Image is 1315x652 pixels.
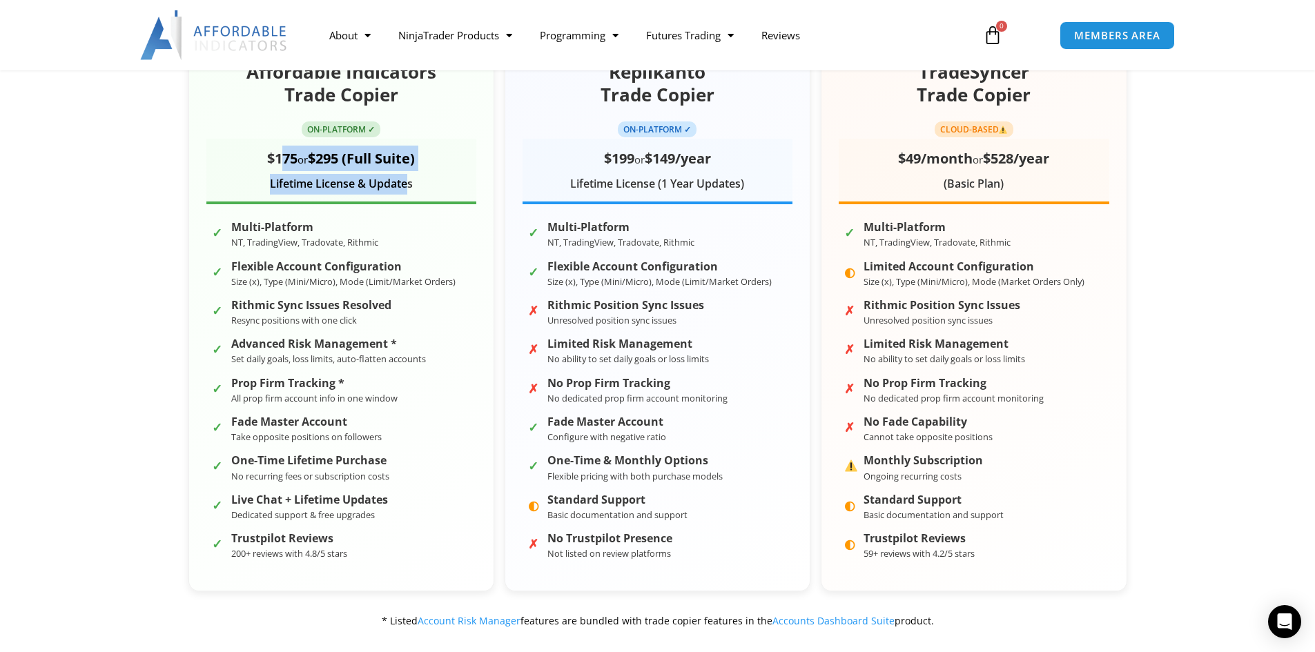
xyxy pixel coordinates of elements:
strong: One-Time Lifetime Purchase [231,454,389,467]
h2: TradeSyncer Trade Copier [839,61,1109,108]
span: 0 [996,21,1007,32]
span: CLOUD-BASED [935,121,1014,137]
span: ✗ [844,377,857,390]
span: ✗ [844,299,857,312]
strong: Standard Support [547,493,688,506]
small: Cannot take opposite positions [864,431,993,443]
small: Configure with negative ratio [547,431,666,443]
strong: Limited Risk Management [547,337,709,350]
span: ◐ [528,494,540,506]
small: Dedicated support & free upgrades [231,508,375,521]
strong: Trustpilot Reviews [864,532,975,545]
small: 59+ reviews with 4.2/5 stars [864,547,975,560]
small: All prop firm account info in one window [231,392,398,404]
span: ✓ [212,261,224,273]
div: Open Intercom Messenger [1268,605,1301,638]
span: ✗ [528,338,540,350]
strong: Rithmic Sync Issues Resolved [231,299,391,312]
img: ⚠ [999,126,1007,134]
a: Futures Trading [632,19,748,51]
a: NinjaTrader Products [384,19,526,51]
span: ✓ [212,494,224,506]
small: No ability to set daily goals or loss limits [547,353,709,365]
span: ✗ [844,338,857,350]
a: About [315,19,384,51]
span: ✓ [212,455,224,467]
strong: No Trustpilot Presence [547,532,672,545]
small: Resync positions with one click [231,314,357,326]
span: ✓ [528,416,540,428]
strong: No Prop Firm Tracking [547,377,728,390]
strong: Fade Master Account [547,415,666,428]
span: $295 (Full Suite) [308,149,415,168]
small: NT, TradingView, Tradovate, Rithmic [231,236,378,248]
a: Reviews [748,19,814,51]
small: Size (x), Type (Mini/Micro), Mode (Market Orders Only) [864,275,1084,288]
strong: Live Chat + Lifetime Updates [231,493,388,506]
strong: Limited Account Configuration [864,260,1084,273]
a: Account Risk Manager [418,614,520,627]
span: ✗ [528,299,540,312]
span: $149/year [645,149,711,168]
nav: Menu [315,19,967,51]
small: No dedicated prop firm account monitoring [547,392,728,404]
a: MEMBERS AREA [1060,21,1175,50]
small: Flexible pricing with both purchase models [547,470,723,482]
small: Unresolved position sync issues [864,314,993,326]
small: Basic documentation and support [547,508,688,521]
small: No recurring fees or subscription costs [231,470,389,482]
span: ✗ [528,377,540,390]
a: Programming [526,19,632,51]
span: ✓ [212,338,224,350]
small: No dedicated prop firm account monitoring [864,392,1044,404]
small: Size (x), Type (Mini/Micro), Mode (Limit/Market Orders) [231,275,456,288]
img: ⚠ [845,460,857,472]
strong: Standard Support [864,493,1004,506]
span: $175 [267,149,298,168]
small: NT, TradingView, Tradovate, Rithmic [864,236,1011,248]
span: ◐ [844,494,857,506]
span: MEMBERS AREA [1074,30,1160,41]
strong: Limited Risk Management [864,337,1025,350]
span: ON-PLATFORM ✓ [618,121,697,137]
strong: Rithmic Position Sync Issues [547,299,704,312]
span: ✓ [844,221,857,234]
span: $49/month [898,149,973,168]
span: ✓ [212,533,224,545]
strong: Flexible Account Configuration [547,260,772,273]
span: ✓ [212,416,224,428]
strong: Trustpilot Reviews [231,532,347,545]
span: ✗ [528,533,540,545]
a: Accounts Dashboard Suite [772,614,895,627]
strong: Multi-Platform [547,221,694,234]
small: No ability to set daily goals or loss limits [864,353,1025,365]
strong: Prop Firm Tracking * [231,377,398,390]
small: Not listed on review platforms [547,547,671,560]
span: ✓ [528,455,540,467]
span: ◐ [844,533,857,545]
strong: Multi-Platform [231,221,378,234]
div: Lifetime License & Updates [206,174,476,195]
div: (Basic Plan) [839,174,1109,195]
strong: Monthly Subscription [864,454,983,467]
span: ✓ [528,221,540,234]
small: Size (x), Type (Mini/Micro), Mode (Limit/Market Orders) [547,275,772,288]
strong: No Prop Firm Tracking [864,377,1044,390]
small: Take opposite positions on followers [231,431,382,443]
strong: No Fade Capability [864,415,993,428]
span: $528/year [983,149,1049,168]
small: Set daily goals, loss limits, auto-flatten accounts [231,353,426,365]
div: or [523,146,792,171]
span: $199 [604,149,634,168]
small: NT, TradingView, Tradovate, Rithmic [547,236,694,248]
small: Ongoing recurring costs [864,470,962,482]
span: ON-PLATFORM ✓ [302,121,380,137]
small: 200+ reviews with 4.8/5 stars [231,547,347,560]
a: 0 [962,15,1023,55]
div: * Listed features are bundled with trade copier features in the product. [188,612,1127,630]
h2: Affordable Indicators Trade Copier [206,61,476,108]
small: Basic documentation and support [864,508,1004,521]
small: Unresolved position sync issues [547,314,676,326]
strong: One-Time & Monthly Options [547,454,723,467]
strong: Multi-Platform [864,221,1011,234]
